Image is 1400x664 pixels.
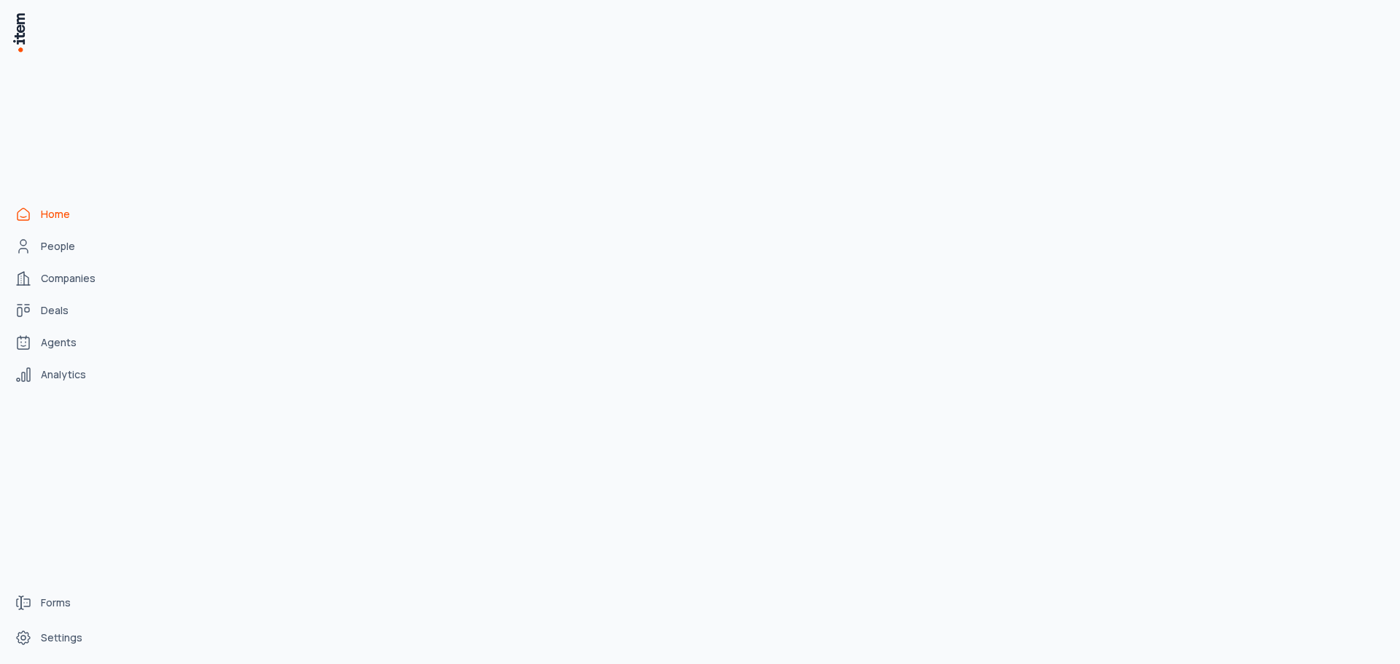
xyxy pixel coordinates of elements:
[9,588,120,617] a: Forms
[41,335,77,350] span: Agents
[41,595,71,610] span: Forms
[9,623,120,652] a: Settings
[41,303,69,318] span: Deals
[9,232,120,261] a: People
[12,12,26,53] img: Item Brain Logo
[9,328,120,357] a: Agents
[41,207,70,222] span: Home
[9,360,120,389] a: Analytics
[41,367,86,382] span: Analytics
[41,630,82,645] span: Settings
[9,200,120,229] a: Home
[41,239,75,254] span: People
[9,296,120,325] a: Deals
[41,271,96,286] span: Companies
[9,264,120,293] a: Companies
